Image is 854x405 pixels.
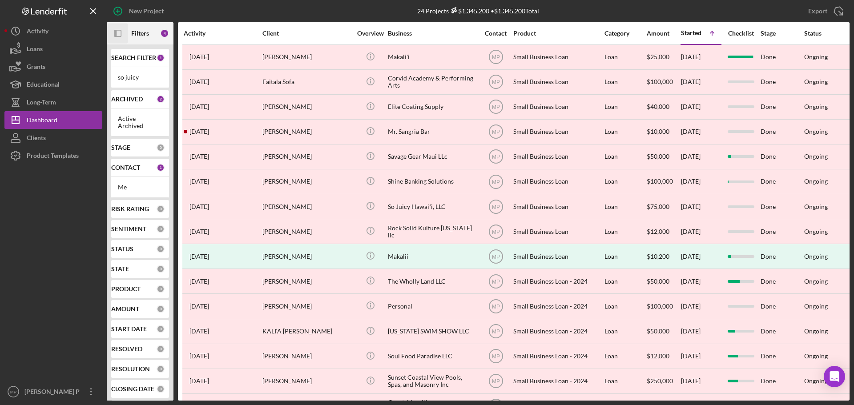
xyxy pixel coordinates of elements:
div: Loan [604,345,646,368]
div: 4 [160,29,169,38]
div: 0 [157,345,165,353]
div: Shine Banking Solutions [388,170,477,193]
div: Done [761,269,803,293]
div: Mr. Sangria Bar [388,120,477,144]
div: Done [761,320,803,343]
div: Savage Gear Maui LLc [388,145,477,168]
div: $12,000 [647,220,680,243]
div: $10,200 [647,245,680,268]
div: Ongoing [804,153,828,160]
div: Corvid Academy & Performing Arts [388,70,477,94]
button: Loans [4,40,102,58]
div: [DATE] [681,120,721,144]
div: Status [804,30,847,37]
a: Dashboard [4,111,102,129]
div: [US_STATE] SWIM SHOW LLC [388,320,477,343]
div: [PERSON_NAME] [262,45,351,69]
time: 2023-03-31 02:03 [189,78,209,85]
div: $100,000 [647,70,680,94]
div: Ongoing [804,78,828,85]
div: Long-Term [27,93,56,113]
div: Small Business Loan - 2024 [513,369,602,393]
text: MP [10,389,16,394]
div: [DATE] [681,345,721,368]
div: Business [388,30,477,37]
div: [PERSON_NAME] [262,145,351,168]
div: 0 [157,144,165,152]
div: [PERSON_NAME] [262,95,351,119]
button: Activity [4,22,102,40]
button: Product Templates [4,147,102,164]
text: MP [492,278,500,285]
div: 0 [157,225,165,233]
div: Sunset Coastal View Pools, Spas, and Masonry Inc [388,369,477,393]
div: Ongoing [804,103,828,110]
div: Elite Coating Supply [388,95,477,119]
div: Started [681,29,701,36]
div: Stage [761,30,803,37]
text: MP [492,179,500,185]
div: Done [761,95,803,119]
text: MP [492,229,500,235]
div: [DATE] [681,220,721,243]
b: AMOUNT [111,305,139,313]
div: [DATE] [681,145,721,168]
div: Product Templates [27,147,79,167]
div: Category [604,30,646,37]
div: Ongoing [804,303,828,310]
div: Ongoing [804,128,828,135]
div: Small Business Loan [513,45,602,69]
div: Loan [604,95,646,119]
div: Done [761,145,803,168]
div: [PERSON_NAME] [262,294,351,318]
b: STATUS [111,245,133,253]
div: 24 Projects • $1,345,200 Total [417,7,539,15]
div: [DATE] [681,45,721,69]
div: Ongoing [804,278,828,285]
div: So Juicy Hawaiʻi, LLC [388,195,477,218]
div: Overview [354,30,387,37]
div: 1 [157,54,165,62]
div: $75,000 [647,195,680,218]
div: 0 [157,265,165,273]
text: MP [492,253,500,260]
b: RESOLVED [111,345,142,353]
button: MP[PERSON_NAME] P [4,383,102,401]
div: Client [262,30,351,37]
div: Loan [604,245,646,268]
div: Dashboard [27,111,57,131]
time: 2023-07-24 22:03 [189,328,209,335]
time: 2023-05-16 08:11 [189,228,209,235]
text: MP [492,378,500,385]
text: MP [492,104,500,110]
div: $12,000 [647,345,680,368]
div: Done [761,220,803,243]
div: 0 [157,205,165,213]
div: $1,345,200 [449,7,489,15]
button: Export [799,2,850,20]
div: $50,000 [647,320,680,343]
div: Done [761,120,803,144]
time: 2023-04-22 02:53 [189,53,209,60]
b: SEARCH FILTER [111,54,156,61]
text: MP [492,329,500,335]
div: Done [761,45,803,69]
div: Me [118,184,162,191]
b: ARCHIVED [111,96,143,103]
div: $50,000 [647,269,680,293]
div: Loan [604,70,646,94]
text: MP [492,204,500,210]
div: Small Business Loan [513,120,602,144]
div: 1 [157,164,165,172]
div: [PERSON_NAME] [262,369,351,393]
div: 0 [157,285,165,293]
div: Small Business Loan - 2024 [513,345,602,368]
button: Clients [4,129,102,147]
div: Amount [647,30,680,37]
div: [PERSON_NAME] [262,245,351,268]
div: Loan [604,369,646,393]
time: 2023-04-05 23:35 [189,128,209,135]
